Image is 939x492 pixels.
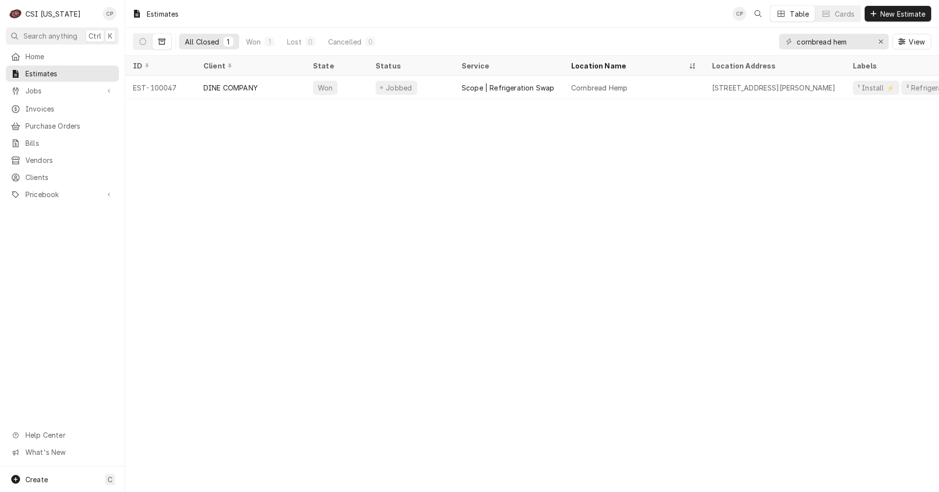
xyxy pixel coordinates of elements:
[23,31,77,41] span: Search anything
[267,37,272,47] div: 1
[878,9,927,19] span: New Estimate
[893,34,931,49] button: View
[571,61,687,71] div: Location Name
[25,447,113,457] span: What's New
[790,9,809,19] div: Table
[317,83,334,93] div: Won
[203,83,258,93] div: DINE COMPANY
[25,104,114,114] span: Invoices
[384,83,413,93] div: Jobbed
[6,66,119,82] a: Estimates
[25,9,81,19] div: CSI [US_STATE]
[6,83,119,99] a: Go to Jobs
[376,61,444,71] div: Status
[203,61,295,71] div: Client
[25,430,113,440] span: Help Center
[462,61,554,71] div: Service
[907,37,927,47] span: View
[6,152,119,168] a: Vendors
[103,7,116,21] div: Craig Pierce's Avatar
[750,6,766,22] button: Open search
[835,9,854,19] div: Cards
[185,37,220,47] div: All Closed
[25,121,114,131] span: Purchase Orders
[25,86,99,96] span: Jobs
[313,61,360,71] div: State
[6,135,119,151] a: Bills
[873,34,889,49] button: Erase input
[6,118,119,134] a: Purchase Orders
[25,68,114,79] span: Estimates
[6,48,119,65] a: Home
[6,427,119,443] a: Go to Help Center
[103,7,116,21] div: CP
[367,37,373,47] div: 0
[125,76,196,99] div: EST-100047
[571,83,627,93] div: Cornbread Hemp
[287,37,302,47] div: Lost
[25,51,114,62] span: Home
[246,37,261,47] div: Won
[308,37,313,47] div: 0
[25,155,114,165] span: Vendors
[25,189,99,200] span: Pricebook
[6,27,119,45] button: Search anythingCtrlK
[133,61,186,71] div: ID
[6,101,119,117] a: Invoices
[797,34,870,49] input: Keyword search
[462,83,554,93] div: Scope | Refrigeration Swap
[108,474,112,485] span: C
[328,37,361,47] div: Cancelled
[9,7,22,21] div: CSI Kentucky's Avatar
[6,444,119,460] a: Go to What's New
[25,475,48,484] span: Create
[6,169,119,185] a: Clients
[89,31,101,41] span: Ctrl
[857,83,895,93] div: ¹ Install ⚡️
[865,6,931,22] button: New Estimate
[108,31,112,41] span: K
[25,172,114,182] span: Clients
[733,7,746,21] div: Craig Pierce's Avatar
[9,7,22,21] div: C
[6,186,119,202] a: Go to Pricebook
[25,138,114,148] span: Bills
[225,37,231,47] div: 1
[733,7,746,21] div: CP
[712,83,836,93] div: [STREET_ADDRESS][PERSON_NAME]
[712,61,835,71] div: Location Address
